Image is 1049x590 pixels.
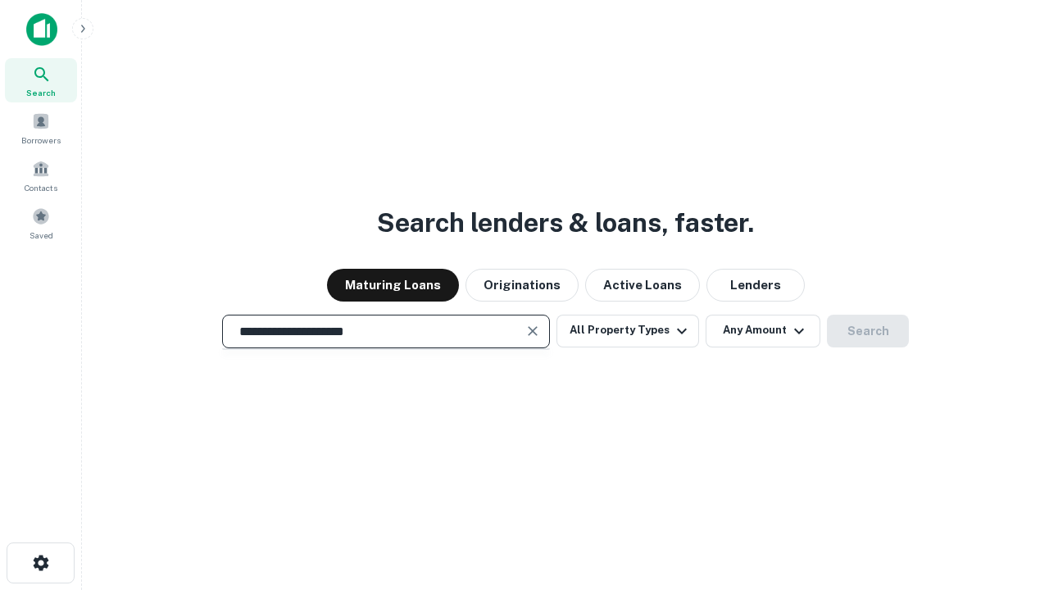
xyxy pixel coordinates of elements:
[26,86,56,99] span: Search
[706,269,805,302] button: Lenders
[556,315,699,347] button: All Property Types
[706,315,820,347] button: Any Amount
[465,269,579,302] button: Originations
[967,459,1049,538] iframe: Chat Widget
[377,203,754,243] h3: Search lenders & loans, faster.
[26,13,57,46] img: capitalize-icon.png
[25,181,57,194] span: Contacts
[30,229,53,242] span: Saved
[5,201,77,245] a: Saved
[327,269,459,302] button: Maturing Loans
[5,153,77,197] a: Contacts
[5,58,77,102] a: Search
[585,269,700,302] button: Active Loans
[21,134,61,147] span: Borrowers
[521,320,544,343] button: Clear
[5,106,77,150] a: Borrowers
